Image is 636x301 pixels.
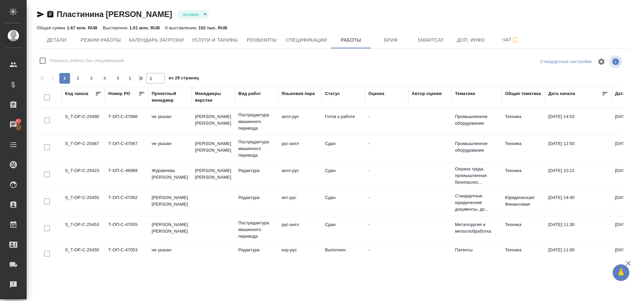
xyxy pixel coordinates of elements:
div: Дата начала [548,90,575,97]
td: [PERSON_NAME] [PERSON_NAME] [148,218,192,241]
p: Постредактура машинного перевода [238,220,275,240]
p: Охрана труда, промышленная безопаснос... [455,166,498,186]
p: Металлургия и металлобработка [455,221,498,235]
span: Спецификации [286,36,327,44]
td: S_T-OP-C-25450 [62,243,105,267]
td: Сдан [322,164,365,187]
div: Автор оценки [412,90,442,97]
td: S_T-OP-C-25467 [62,137,105,160]
p: Постредактура машинного перевода [238,112,275,132]
td: Выполнен [322,243,365,267]
a: Пластинина [PERSON_NAME] [57,10,172,19]
span: Календарь загрузки [129,36,184,44]
p: Постредактура машинного перевода [238,139,275,159]
td: Т-ОП-С-47053 [105,243,148,267]
span: Доп. инфо [455,36,487,44]
td: Готов к работе [322,110,365,133]
td: [DATE] 11:00 [545,243,612,267]
div: Проектный менеджер [152,90,188,104]
td: рус-англ [278,137,322,160]
p: 152 тыс. RUB [198,25,227,30]
span: Услуги и тарифы [192,36,238,44]
button: 3 [86,73,97,84]
td: [DATE] 12:50 [545,137,612,160]
span: Показать работы без спецификаций [50,57,124,64]
p: Выставлено [103,25,129,30]
span: 4 [99,75,110,82]
span: из 28 страниц [169,74,199,84]
div: Языковая пара [282,90,315,97]
td: S_T-OP-C-25423 [62,164,105,187]
span: Чат [495,36,527,44]
a: - [368,195,370,200]
span: Работы [335,36,367,44]
td: Т-ОП-С-47067 [105,137,148,160]
td: Техника [502,243,545,267]
td: [PERSON_NAME] [PERSON_NAME] [192,110,235,133]
div: Активен [177,10,209,19]
a: - [368,114,370,119]
p: Редактура [238,247,275,253]
td: не указан [148,243,192,267]
span: Реквизиты [246,36,278,44]
button: 🙏 [613,264,629,281]
td: S_T-OP-C-25455 [62,191,105,214]
td: Сдан [322,191,365,214]
div: Оценка [368,90,384,97]
td: Сдан [322,218,365,241]
a: 97 [2,116,25,133]
button: Скопировать ссылку для ЯМессенджера [37,10,45,18]
span: Посмотреть информацию [609,55,623,68]
span: Детали [41,36,73,44]
td: Т-ОП-С-47088 [105,110,148,133]
td: [DATE] 14:40 [545,191,612,214]
p: Промышленное оборудование [455,113,498,127]
span: 🙏 [615,266,627,280]
span: Бриф [375,36,407,44]
td: не указан [148,110,192,133]
td: [DATE] 10:21 [545,164,612,187]
span: Режим работы [81,36,121,44]
button: Скопировать ссылку [46,10,54,18]
svg: Подписаться [511,36,519,44]
td: Т-ОП-С-47062 [105,191,148,214]
td: [DATE] 14:53 [545,110,612,133]
button: 5 [113,73,123,84]
p: Промышленное оборудование [455,140,498,154]
p: 1.51 млн. RUB [129,25,160,30]
span: 97 [12,118,25,125]
td: Юридическая/Финансовая [502,191,545,214]
td: англ-рус [278,110,322,133]
span: Smartcat [415,36,447,44]
td: [PERSON_NAME] [PERSON_NAME] [148,191,192,214]
div: Статус [325,90,340,97]
td: [PERSON_NAME] [PERSON_NAME] [192,164,235,187]
p: 1.67 млн. RUB [67,25,97,30]
span: 5 [113,75,123,82]
p: Общая сумма [37,25,67,30]
a: - [368,247,370,252]
div: Номер PO [108,90,130,97]
td: [PERSON_NAME] [PERSON_NAME] [192,137,235,160]
td: Т-ОП-С-46989 [105,164,148,187]
div: Менеджеры верстки [195,90,232,104]
div: Код заказа [65,90,88,97]
p: Стандартные юридические документы, до... [455,193,498,213]
p: Патенты [455,247,498,253]
td: не указан [148,137,192,160]
td: S_T-OP-C-25490 [62,110,105,133]
a: - [368,141,370,146]
div: Вид работ [238,90,261,97]
span: 2 [73,75,83,82]
a: - [368,222,370,227]
a: - [368,168,370,173]
button: 2 [73,73,83,84]
p: Редактура [238,194,275,201]
td: рус-англ [278,218,322,241]
p: К выставлению [165,25,198,30]
td: Т-ОП-С-47055 [105,218,148,241]
td: Журавлева [PERSON_NAME] [148,164,192,187]
td: S_T-OP-C-25453 [62,218,105,241]
td: Техника [502,137,545,160]
span: Настроить таблицу [593,54,609,70]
